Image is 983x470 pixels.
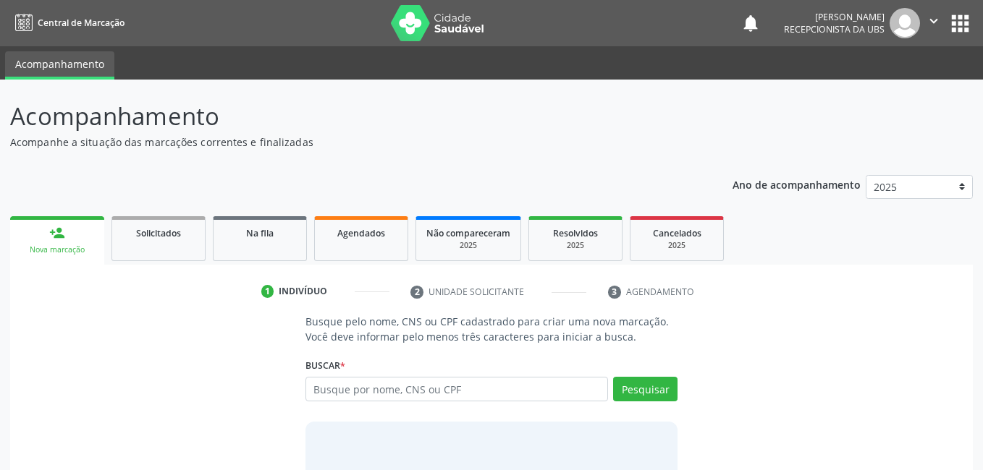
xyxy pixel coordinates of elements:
[741,13,761,33] button: notifications
[553,227,598,239] span: Resolvidos
[10,98,684,134] p: Acompanhamento
[305,377,609,401] input: Busque por nome, CNS ou CPF
[279,285,327,298] div: Indivíduo
[261,285,274,298] div: 1
[426,227,510,239] span: Não compareceram
[733,175,861,193] p: Ano de acompanhamento
[136,227,181,239] span: Solicitados
[926,13,942,29] i: 
[49,225,65,241] div: person_add
[305,314,678,344] p: Busque pelo nome, CNS ou CPF cadastrado para criar uma nova marcação. Você deve informar pelo men...
[653,227,701,239] span: Cancelados
[890,8,920,38] img: img
[38,17,125,29] span: Central de Marcação
[920,8,948,38] button: 
[5,51,114,80] a: Acompanhamento
[539,240,612,251] div: 2025
[426,240,510,251] div: 2025
[613,377,678,401] button: Pesquisar
[246,227,274,239] span: Na fila
[10,11,125,35] a: Central de Marcação
[10,134,684,150] p: Acompanhe a situação das marcações correntes e finalizadas
[337,227,385,239] span: Agendados
[948,11,973,36] button: apps
[641,240,713,251] div: 2025
[784,23,885,35] span: Recepcionista da UBS
[20,244,94,255] div: Nova marcação
[305,354,345,377] label: Buscar
[784,11,885,23] div: [PERSON_NAME]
